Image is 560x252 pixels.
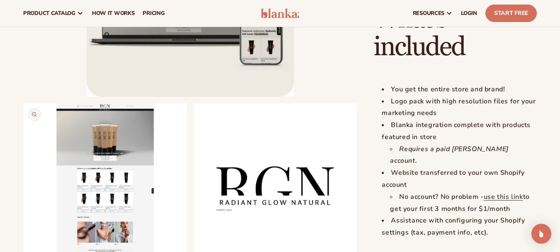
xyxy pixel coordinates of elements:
[484,192,523,201] a: use this link
[382,95,537,120] li: Logo pack with high resolution files for your marketing needs
[485,5,537,22] a: Start Free
[461,10,477,17] span: LOGIN
[390,191,537,215] li: No account? No problem - to get your first 3 months for $1/month
[92,10,135,17] span: How It Works
[531,224,551,244] div: Open Intercom Messenger
[373,5,537,61] h2: What's included
[390,144,508,166] em: Requires a paid [PERSON_NAME] account.
[261,8,300,18] img: logo
[23,10,75,17] span: product catalog
[382,119,537,167] li: Blanka integration complete with products featured in store
[382,83,537,95] li: You get the entire store and brand!
[382,167,537,215] li: Website transferred to your own Shopify account
[143,10,165,17] span: pricing
[413,10,444,17] span: resources
[382,215,537,239] li: Assistance with configuring your Shopify settings (tax, payment info, etc).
